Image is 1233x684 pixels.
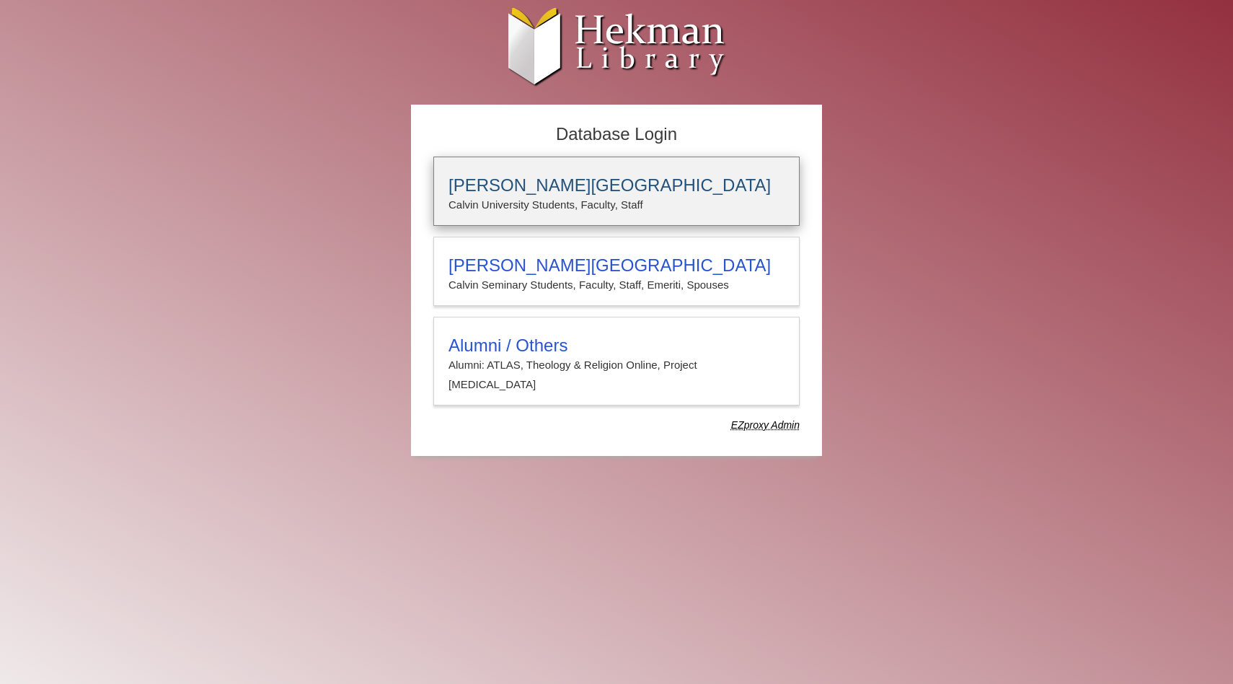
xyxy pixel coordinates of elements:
[448,356,785,394] p: Alumni: ATLAS, Theology & Religion Online, Project [MEDICAL_DATA]
[448,196,785,214] p: Calvin University Students, Faculty, Staff
[448,276,785,294] p: Calvin Seminary Students, Faculty, Staff, Emeriti, Spouses
[448,336,785,356] h3: Alumni / Others
[433,157,800,226] a: [PERSON_NAME][GEOGRAPHIC_DATA]Calvin University Students, Faculty, Staff
[448,255,785,276] h3: [PERSON_NAME][GEOGRAPHIC_DATA]
[433,237,800,306] a: [PERSON_NAME][GEOGRAPHIC_DATA]Calvin Seminary Students, Faculty, Staff, Emeriti, Spouses
[448,336,785,394] summary: Alumni / OthersAlumni: ATLAS, Theology & Religion Online, Project [MEDICAL_DATA]
[731,419,800,431] dfn: Use Alumni login
[426,120,807,149] h2: Database Login
[448,175,785,196] h3: [PERSON_NAME][GEOGRAPHIC_DATA]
